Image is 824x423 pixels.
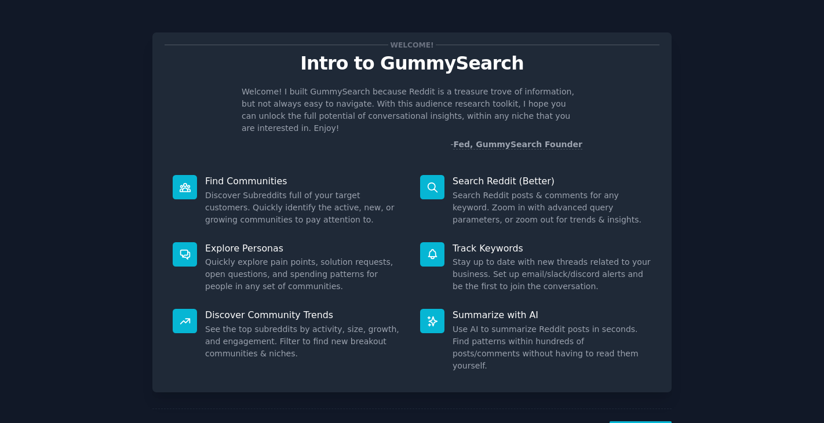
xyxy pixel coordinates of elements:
[205,242,404,254] p: Explore Personas
[453,309,651,321] p: Summarize with AI
[453,323,651,372] dd: Use AI to summarize Reddit posts in seconds. Find patterns within hundreds of posts/comments with...
[453,242,651,254] p: Track Keywords
[205,323,404,360] dd: See the top subreddits by activity, size, growth, and engagement. Filter to find new breakout com...
[205,189,404,226] dd: Discover Subreddits full of your target customers. Quickly identify the active, new, or growing c...
[453,256,651,293] dd: Stay up to date with new threads related to your business. Set up email/slack/discord alerts and ...
[205,256,404,293] dd: Quickly explore pain points, solution requests, open questions, and spending patterns for people ...
[453,189,651,226] dd: Search Reddit posts & comments for any keyword. Zoom in with advanced query parameters, or zoom o...
[453,140,582,149] a: Fed, GummySearch Founder
[205,309,404,321] p: Discover Community Trends
[165,53,659,74] p: Intro to GummySearch
[450,138,582,151] div: -
[388,39,436,51] span: Welcome!
[453,175,651,187] p: Search Reddit (Better)
[205,175,404,187] p: Find Communities
[242,86,582,134] p: Welcome! I built GummySearch because Reddit is a treasure trove of information, but not always ea...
